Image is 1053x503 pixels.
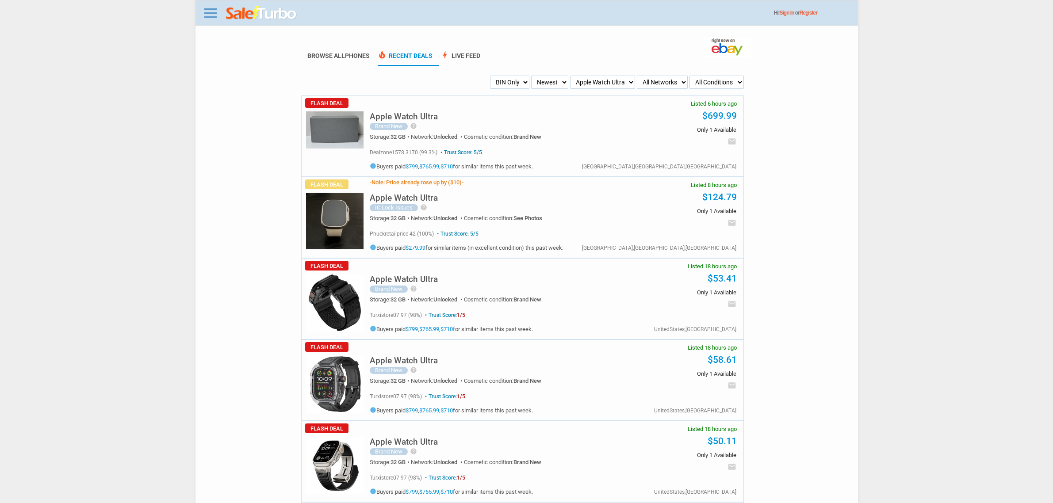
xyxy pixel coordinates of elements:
span: Listed 18 hours ago [688,263,737,269]
a: $710 [440,326,453,332]
span: Unlocked [433,377,457,384]
img: saleturbo.com - Online Deals and Discount Coupons [226,6,297,22]
span: Flash Deal [305,423,348,433]
div: Network: [411,215,464,221]
a: $279.99 [406,244,425,251]
i: help [410,122,417,130]
span: Flash Deal [305,179,348,189]
div: Cosmetic condition: [464,459,541,465]
span: Unlocked [433,459,457,465]
a: $710 [440,163,453,170]
i: info [370,244,376,251]
a: $710 [440,488,453,495]
h5: Apple Watch Ultra [370,356,438,365]
span: Listed 6 hours ago [691,101,737,107]
h5: Buyers paid , , for similar items this past week. [370,407,533,413]
a: Apple Watch Ultra [370,439,438,446]
div: Storage: [370,378,411,384]
a: $765.99 [419,407,439,414]
a: $50.11 [708,436,737,446]
div: Storage: [370,297,411,302]
span: phuckretailprice 42 (100%) [370,231,434,237]
span: 32 GB [391,377,406,384]
a: $765.99 [419,488,439,495]
span: Flash Deal [305,261,348,271]
i: help [410,285,417,292]
a: Register [800,10,817,16]
i: info [370,407,376,413]
a: boltLive Feed [440,52,480,66]
span: Trust Score: [423,475,465,481]
h5: Buyers paid for similar items (in excellent condition) this past week. [370,244,563,251]
span: Trust Score: 5/5 [439,149,482,156]
span: Trust Score: [423,393,465,400]
i: info [370,325,376,332]
div: Cosmetic condition: [464,378,541,384]
i: email [728,137,736,146]
div: [GEOGRAPHIC_DATA],[GEOGRAPHIC_DATA],[GEOGRAPHIC_DATA] [582,245,736,251]
div: UnitedStates,[GEOGRAPHIC_DATA] [654,408,736,413]
span: 1/5 [457,393,465,400]
div: Cosmetic condition: [464,215,542,221]
div: Brand New [370,367,408,374]
span: Listed 18 hours ago [688,345,737,351]
span: 1/5 [457,475,465,481]
img: s-l225.jpg [306,193,364,249]
i: email [728,218,736,227]
span: 32 GB [391,296,406,303]
a: $799 [406,163,418,170]
div: Brand New [370,123,408,130]
span: 32 GB [391,215,406,221]
div: Network: [411,459,464,465]
a: $124.79 [702,192,737,202]
a: Apple Watch Ultra [370,358,438,365]
img: s-l225.jpg [306,111,364,149]
i: help [410,448,417,455]
a: $53.41 [708,273,737,284]
span: - [462,179,463,186]
span: turxistore07 97 (98%) [370,312,422,318]
span: Unlocked [433,133,457,140]
i: email [728,381,736,390]
span: Unlocked [433,296,457,303]
a: $58.61 [708,354,737,365]
div: Storage: [370,459,411,465]
span: Brand New [513,296,541,303]
span: local_fire_department [378,50,387,59]
span: 1/5 [457,312,465,318]
h5: Buyers paid , , for similar items this past week. [370,163,533,169]
span: Only 1 Available [603,371,736,377]
div: Cosmetic condition: [464,297,541,302]
a: Sign In [780,10,794,16]
span: Listed 18 hours ago [688,426,737,432]
i: email [728,300,736,309]
span: Trust Score: [423,312,465,318]
span: turxistore07 97 (98%) [370,393,422,400]
a: $765.99 [419,163,439,170]
div: Brand New [370,448,408,455]
span: Flash Deal [305,98,348,108]
span: See Photos [513,215,542,221]
span: Brand New [513,459,541,465]
span: turxistore07 97 (98%) [370,475,422,481]
a: Apple Watch Ultra [370,277,438,283]
div: Cosmetic condition: [464,134,541,140]
a: $799 [406,326,418,332]
span: Only 1 Available [603,127,736,133]
span: Brand New [513,133,541,140]
div: Network: [411,134,464,140]
i: info [370,488,376,495]
i: info [370,163,376,169]
img: s-l225.jpg [306,437,364,494]
i: help [420,204,427,211]
span: Listed 8 hours ago [691,182,737,188]
span: 32 GB [391,133,406,140]
a: $799 [406,407,418,414]
div: [GEOGRAPHIC_DATA],[GEOGRAPHIC_DATA],[GEOGRAPHIC_DATA] [582,164,736,169]
span: Unlocked [433,215,457,221]
h5: Apple Watch Ultra [370,194,438,202]
img: s-l225.jpg [306,274,364,332]
h5: Apple Watch Ultra [370,112,438,121]
div: UnitedStates,[GEOGRAPHIC_DATA] [654,327,736,332]
h5: Apple Watch Ultra [370,438,438,446]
